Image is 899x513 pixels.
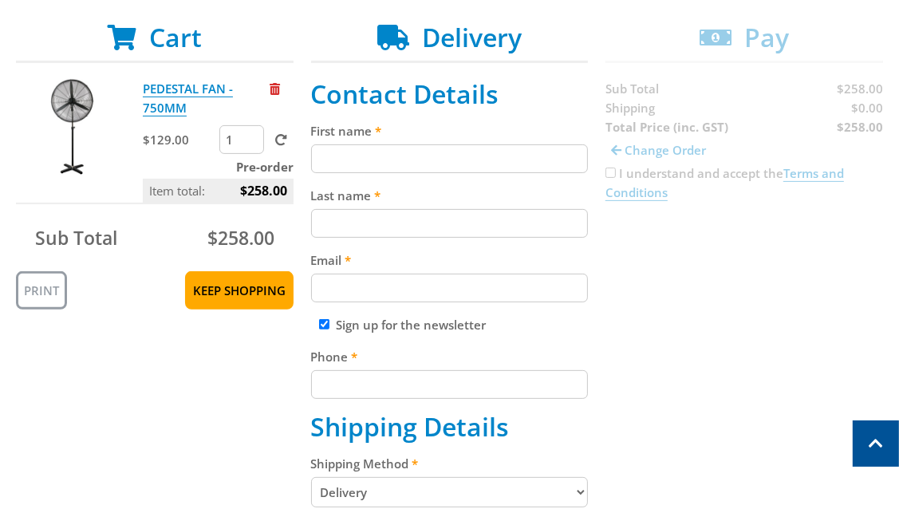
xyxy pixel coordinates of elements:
select: Please select a shipping method. [311,477,589,507]
h2: Contact Details [311,79,589,109]
p: Pre-order [143,157,294,176]
span: Sub Total [35,225,117,251]
label: Sign up for the newsletter [337,317,487,333]
input: Please enter your first name. [311,144,589,173]
span: $258.00 [240,179,287,203]
label: Shipping Method [311,454,589,473]
span: $258.00 [207,225,274,251]
span: Delivery [422,20,522,54]
p: $129.00 [143,130,216,149]
label: Email [311,251,589,270]
a: Remove from cart [270,81,280,97]
a: Keep Shopping [185,271,294,310]
p: Item total: [143,179,294,203]
input: Please enter your email address. [311,274,589,302]
label: First name [311,121,589,140]
a: PEDESTAL FAN - 750MM [143,81,233,116]
span: Cart [149,20,202,54]
label: Phone [311,347,589,366]
input: Please enter your telephone number. [311,370,589,399]
img: PEDESTAL FAN - 750MM [24,79,120,175]
a: Print [16,271,67,310]
input: Please enter your last name. [311,209,589,238]
h2: Shipping Details [311,412,589,442]
label: Last name [311,186,589,205]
